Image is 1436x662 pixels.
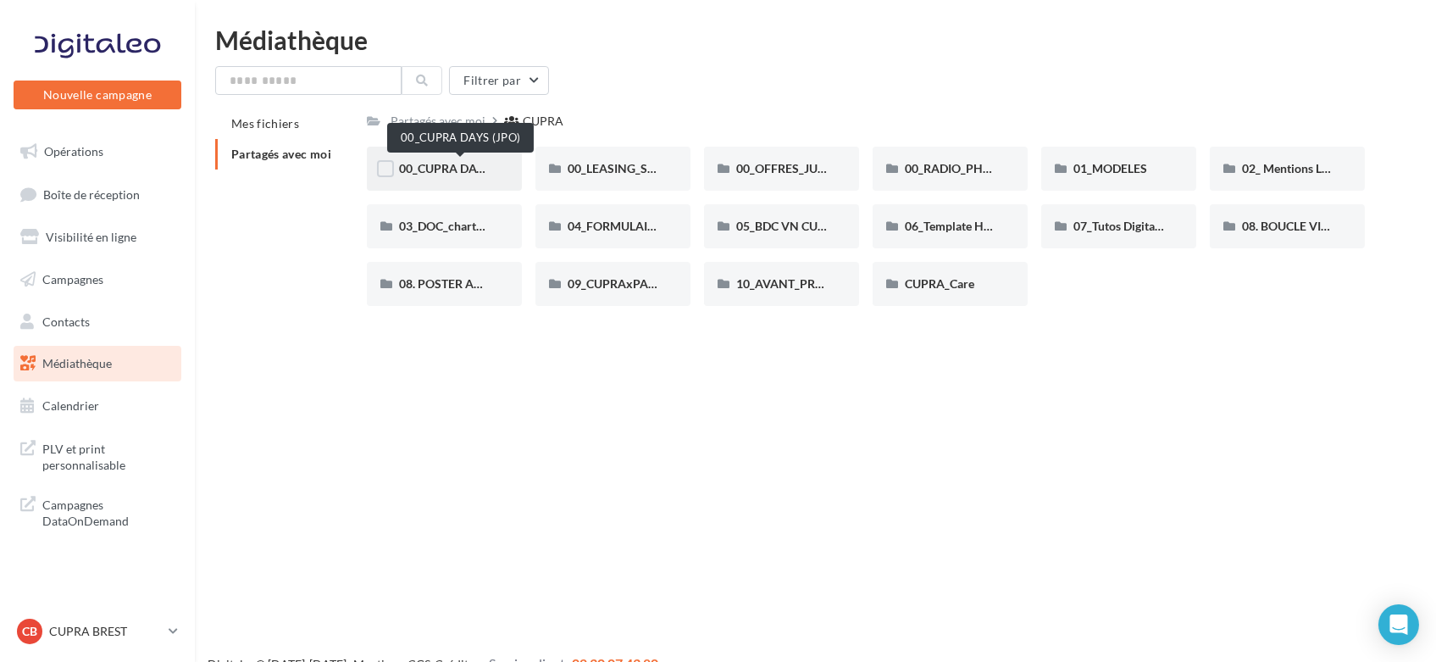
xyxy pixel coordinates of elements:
[231,116,299,131] span: Mes fichiers
[10,304,185,340] a: Contacts
[42,356,112,370] span: Médiathèque
[399,276,507,291] span: 08. POSTER ADEME
[1378,604,1419,645] div: Open Intercom Messenger
[568,276,669,291] span: 09_CUPRAxPADEL
[22,623,37,640] span: CB
[10,220,185,255] a: Visibilité en ligne
[391,113,485,130] div: Partagés avec moi
[1242,161,1354,175] span: 02_ Mentions Légales
[42,493,175,530] span: Campagnes DataOnDemand
[42,272,103,286] span: Campagnes
[523,113,563,130] div: CUPRA
[42,398,99,413] span: Calendrier
[46,230,136,244] span: Visibilité en ligne
[905,161,998,175] span: 00_RADIO_PHEV
[1073,219,1171,233] span: 07_Tutos Digitaleo
[1073,161,1147,175] span: 01_MODELES
[10,134,185,170] a: Opérations
[905,276,974,291] span: CUPRA_Care
[736,161,882,175] span: 00_OFFRES_JUILLET AOÛT
[14,615,181,648] a: CB CUPRA BREST
[10,431,185,481] a: PLV et print personnalisable
[449,66,549,95] button: Filtrer par
[399,161,522,175] span: 00_CUPRA DAYS (JPO)
[568,161,757,175] span: 00_LEASING_SOCIAL_ÉLECTRIQUE
[10,388,185,424] a: Calendrier
[399,219,621,233] span: 03_DOC_charte graphique et GUIDELINES
[42,437,175,474] span: PLV et print personnalisable
[10,262,185,298] a: Campagnes
[42,314,90,328] span: Contacts
[49,623,162,640] p: CUPRA BREST
[10,346,185,381] a: Médiathèque
[387,123,534,153] div: 00_CUPRA DAYS (JPO)
[905,219,1050,233] span: 06_Template HTML CUPRA
[10,487,185,537] a: Campagnes DataOnDemand
[10,176,185,213] a: Boîte de réception
[736,276,1013,291] span: 10_AVANT_PREMIÈRES_CUPRA (VENTES PRIVEES)
[14,81,181,109] button: Nouvelle campagne
[568,219,819,233] span: 04_FORMULAIRE DES DEMANDES CRÉATIVES
[231,147,331,161] span: Partagés avec moi
[43,186,140,201] span: Boîte de réception
[736,219,871,233] span: 05_BDC VN CUPRA 2024
[44,144,103,159] span: Opérations
[215,27,1416,53] div: Médiathèque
